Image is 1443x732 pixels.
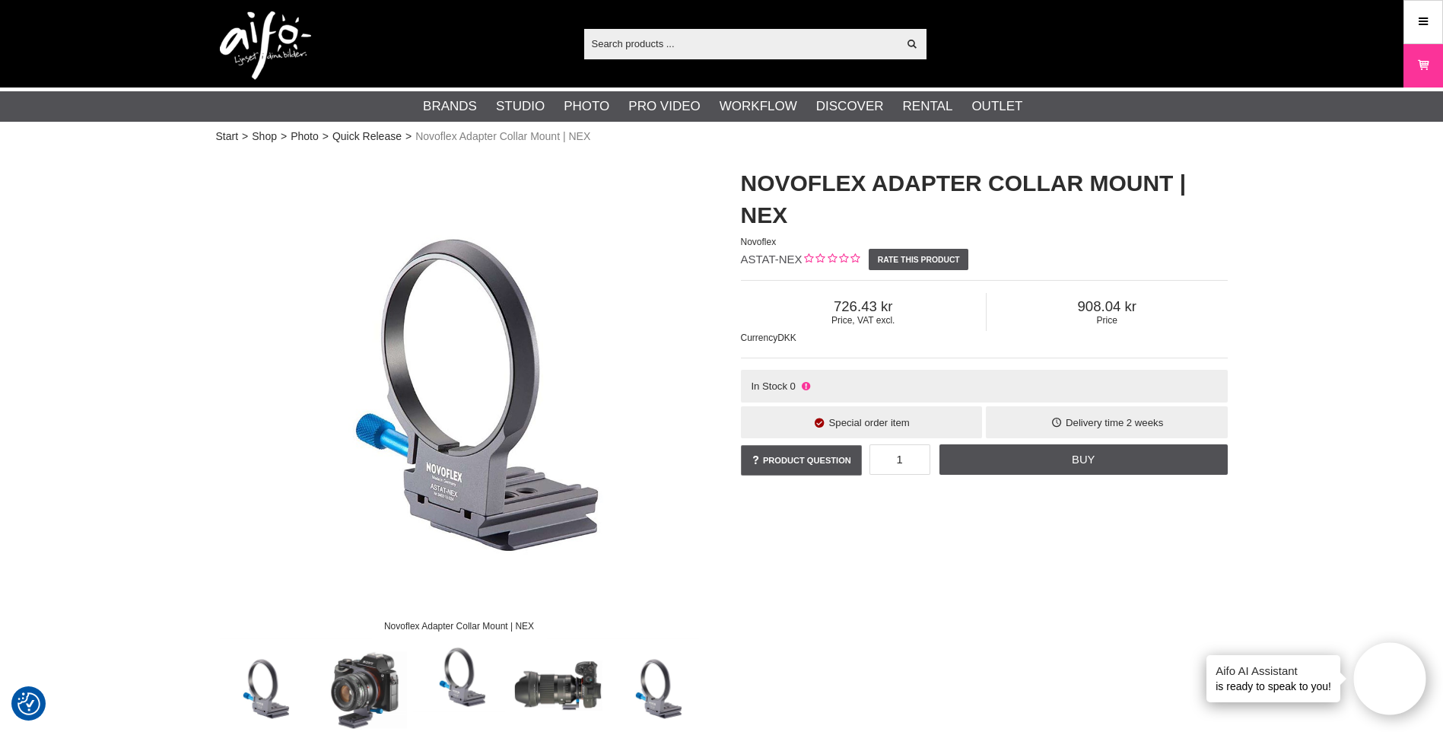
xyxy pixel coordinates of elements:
[216,129,239,145] a: Start
[741,315,986,326] span: Price, VAT excl.
[415,129,590,145] span: Novoflex Adapter Collar Mount | NEX
[17,692,40,715] img: Revisit consent button
[987,315,1228,326] span: Price
[741,253,803,266] span: ASTAT-NEX
[252,129,277,145] a: Shop
[332,129,402,145] a: Quick Release
[628,97,700,116] a: Pro Video
[741,167,1228,231] h1: Novoflex Adapter Collar Mount | NEX
[371,613,547,639] div: Novoflex Adapter Collar Mount | NEX
[751,380,787,392] span: In Stock
[564,97,609,116] a: Photo
[720,97,797,116] a: Workflow
[803,252,860,268] div: Customer rating: 0
[496,97,545,116] a: Studio
[323,129,329,145] span: >
[869,249,968,270] a: Rate this product
[777,333,796,343] span: DKK
[939,444,1227,475] a: Buy
[281,129,287,145] span: >
[216,152,703,639] img: Novoflex Adapter Collar Mount | NEX
[790,380,796,392] span: 0
[816,97,884,116] a: Discover
[17,690,40,718] button: Consent Preferences
[741,333,778,343] span: Currency
[971,97,1022,116] a: Outlet
[1206,655,1340,702] div: is ready to speak to you!
[741,298,986,315] span: 726.43
[405,129,412,145] span: >
[423,97,477,116] a: Brands
[1127,417,1163,428] span: 2 weeks
[242,129,248,145] span: >
[741,445,862,476] a: Product question
[1066,417,1124,428] span: Delivery time
[903,97,953,116] a: Rental
[584,32,898,55] input: Search products ...
[291,129,319,145] a: Photo
[220,11,311,80] img: logo.png
[987,298,1228,315] span: 908.04
[829,417,910,428] span: Special order item
[741,237,777,247] span: Novoflex
[413,643,505,711] img: Kompatibel med Arca snabbfäste
[799,380,812,392] i: Not in stock
[1216,663,1331,679] h4: Aifo AI Assistant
